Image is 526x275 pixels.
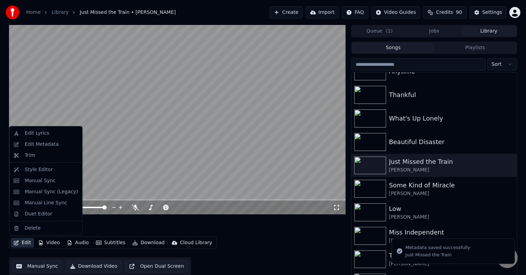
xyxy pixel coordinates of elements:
div: The Trouble With Love Is [389,251,514,260]
div: What's Up Lonely [389,114,514,123]
div: Settings [482,9,502,16]
span: Credits [436,9,453,16]
button: Create [269,6,303,19]
div: Miss Independent [389,228,514,237]
div: Duet Editor [25,211,52,218]
div: Edit Lyrics [25,130,49,137]
div: [PERSON_NAME] [389,214,514,221]
button: Credits90 [423,6,466,19]
button: Edit [11,238,34,248]
button: Audio [64,238,92,248]
button: Queue [352,26,407,36]
div: Thankful [389,90,514,100]
div: Manual Sync [25,177,55,184]
button: Subtitles [93,238,128,248]
a: Library [52,9,69,16]
div: Edit Metadata [25,141,59,148]
button: Library [462,26,516,36]
button: Songs [352,43,434,53]
div: Beautiful Disaster [389,137,514,147]
button: Open Dual Screen [125,260,189,273]
div: Just Missed the Train [389,157,514,167]
span: 90 [456,9,462,16]
button: Video [35,238,63,248]
nav: breadcrumb [26,9,176,16]
div: Some Kind of Miracle [389,180,514,190]
div: Cloud Library [180,239,212,246]
button: Import [306,6,339,19]
button: Manual Sync [12,260,63,273]
button: FAQ [342,6,368,19]
span: Just Missed the Train • [PERSON_NAME] [80,9,176,16]
div: Delete [25,225,41,232]
button: Settings [470,6,507,19]
a: Home [26,9,41,16]
div: [PERSON_NAME] [389,190,514,197]
div: Manual Sync (Legacy) [25,188,78,195]
span: Sort [492,61,502,68]
button: Download Video [65,260,122,273]
div: Low [389,204,514,214]
button: Playlists [434,43,516,53]
div: [PERSON_NAME] [389,237,514,244]
div: Manual Line Sync [25,199,67,206]
div: Trim [25,152,35,159]
div: Just Missed the Train [405,252,470,258]
button: Download [130,238,168,248]
button: Video Guides [371,6,420,19]
div: Metadata saved successfully [405,244,470,251]
img: youka [6,6,19,19]
div: Style Editor [25,166,53,173]
button: Jobs [407,26,462,36]
div: [PERSON_NAME] [389,167,514,174]
span: ( 1 ) [386,28,393,35]
div: [PERSON_NAME] [389,260,514,267]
